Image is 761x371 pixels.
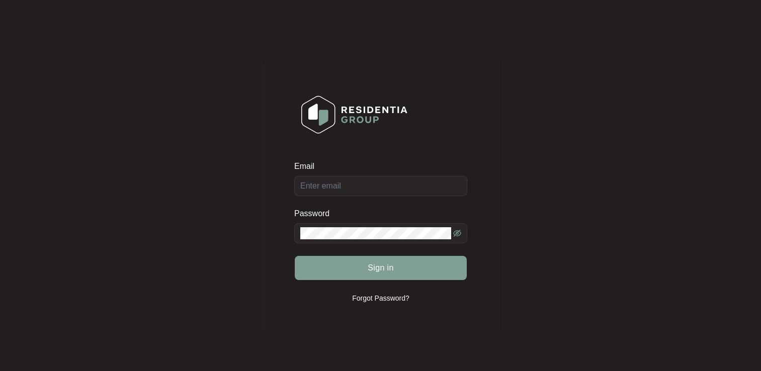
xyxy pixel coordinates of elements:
[453,229,461,237] span: eye-invisible
[352,293,409,303] p: Forgot Password?
[294,176,467,196] input: Email
[295,256,467,280] button: Sign in
[300,227,451,239] input: Password
[368,262,394,274] span: Sign in
[295,89,414,140] img: Login Logo
[294,161,321,171] label: Email
[294,209,337,219] label: Password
